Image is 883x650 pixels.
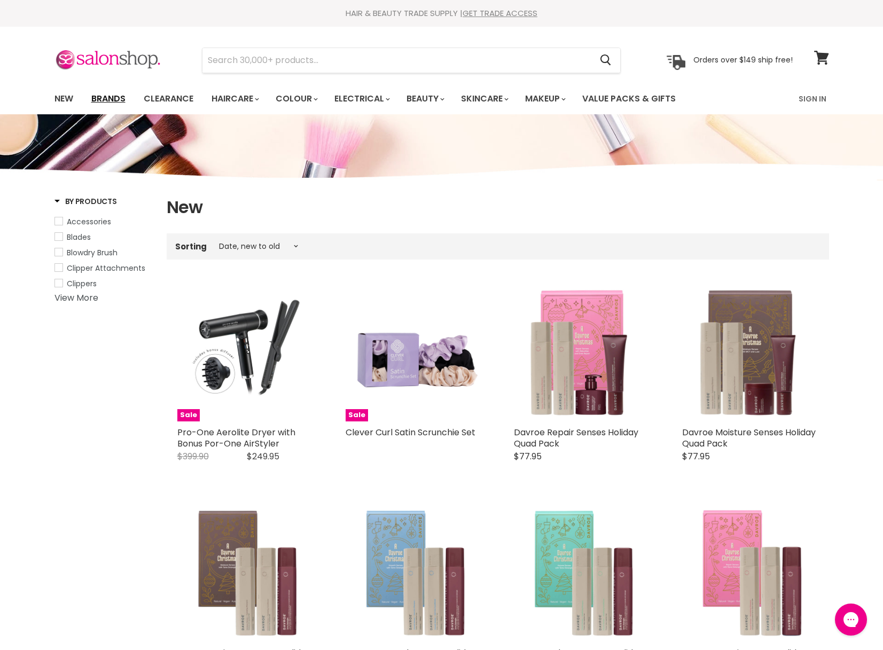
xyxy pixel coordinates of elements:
[177,506,314,642] a: Davroe Moisture Senses Holiday Trio Pack Davroe Moisture Senses Holiday Trio Pack
[54,292,98,304] a: View More
[167,196,829,218] h1: New
[175,242,207,251] label: Sorting
[682,506,818,642] img: Davroe Repair Senses Holiday Trio Pack
[202,48,592,73] input: Search
[514,285,650,421] img: Davroe Repair Senses Holiday Quad Pack
[682,506,818,642] a: Davroe Repair Senses Holiday Trio Pack Davroe Repair Senses Holiday Trio Pack
[67,263,145,273] span: Clipper Attachments
[514,450,542,463] span: $77.95
[792,88,833,110] a: Sign In
[204,88,265,110] a: Haircare
[326,88,396,110] a: Electrical
[682,285,818,421] a: Davroe Moisture Senses Holiday Quad Pack Davroe Moisture Senses Holiday Quad Pack
[46,88,81,110] a: New
[346,506,482,642] a: Davroe Smooth Senses Holiday Trio Pack Davroe Smooth Senses Holiday Trio Pack
[682,450,710,463] span: $77.95
[202,48,621,73] form: Product
[177,285,314,421] a: Pro-One Aerolite Dryer with Bonus Por-One AirStyler Pro-One Aerolite Dryer with Bonus Por-One Air...
[830,600,872,639] iframe: Gorgias live chat messenger
[682,426,816,450] a: Davroe Moisture Senses Holiday Quad Pack
[517,88,572,110] a: Makeup
[682,285,818,421] img: Davroe Moisture Senses Holiday Quad Pack
[453,88,515,110] a: Skincare
[514,426,638,450] a: Davroe Repair Senses Holiday Quad Pack
[268,88,324,110] a: Colour
[54,262,153,274] a: Clipper Attachments
[346,426,475,438] a: Clever Curl Satin Scrunchie Set
[177,426,295,450] a: Pro-One Aerolite Dryer with Bonus Por-One AirStyler
[177,285,314,421] img: Pro-One Aerolite Dryer with Bonus Por-One AirStyler
[346,285,482,421] img: Clever Curl Satin Scrunchie Set
[177,409,200,421] span: Sale
[67,278,97,289] span: Clippers
[463,7,537,19] a: GET TRADE ACCESS
[54,231,153,243] a: Blades
[693,55,793,65] p: Orders over $149 ship free!
[514,506,650,642] img: Davroe Volume Senses Holiday Trio Pack
[41,8,842,19] div: HAIR & BEAUTY TRADE SUPPLY |
[574,88,684,110] a: Value Packs & Gifts
[346,409,368,421] span: Sale
[346,506,482,642] img: Davroe Smooth Senses Holiday Trio Pack
[592,48,620,73] button: Search
[46,83,738,114] ul: Main menu
[514,285,650,421] a: Davroe Repair Senses Holiday Quad Pack Davroe Repair Senses Holiday Quad Pack
[41,83,842,114] nav: Main
[247,450,279,463] span: $249.95
[83,88,134,110] a: Brands
[67,216,111,227] span: Accessories
[54,196,117,207] h3: By Products
[67,232,91,242] span: Blades
[177,506,314,642] img: Davroe Moisture Senses Holiday Trio Pack
[67,247,118,258] span: Blowdry Brush
[346,285,482,421] a: Clever Curl Satin Scrunchie Set Sale
[54,247,153,259] a: Blowdry Brush
[136,88,201,110] a: Clearance
[398,88,451,110] a: Beauty
[54,278,153,289] a: Clippers
[54,216,153,228] a: Accessories
[514,506,650,642] a: Davroe Volume Senses Holiday Trio Pack Davroe Volume Senses Holiday Trio Pack
[177,450,209,463] span: $399.90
